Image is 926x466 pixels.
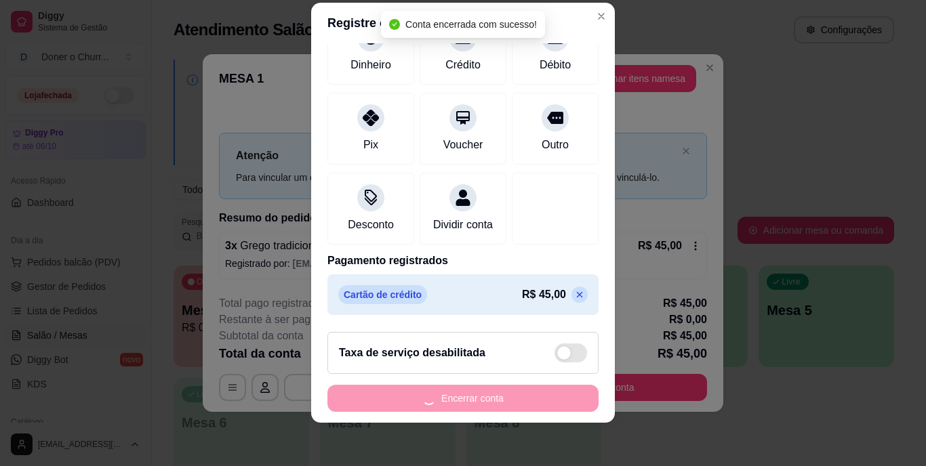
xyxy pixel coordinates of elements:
[405,19,537,30] span: Conta encerrada com sucesso!
[348,217,394,233] div: Desconto
[443,137,483,153] div: Voucher
[327,253,599,269] p: Pagamento registrados
[590,5,612,27] button: Close
[350,57,391,73] div: Dinheiro
[445,57,481,73] div: Crédito
[433,217,493,233] div: Dividir conta
[389,19,400,30] span: check-circle
[542,137,569,153] div: Outro
[540,57,571,73] div: Débito
[338,285,427,304] p: Cartão de crédito
[311,3,615,43] header: Registre o pagamento do pedido
[339,345,485,361] h2: Taxa de serviço desabilitada
[363,137,378,153] div: Pix
[522,287,566,303] p: R$ 45,00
